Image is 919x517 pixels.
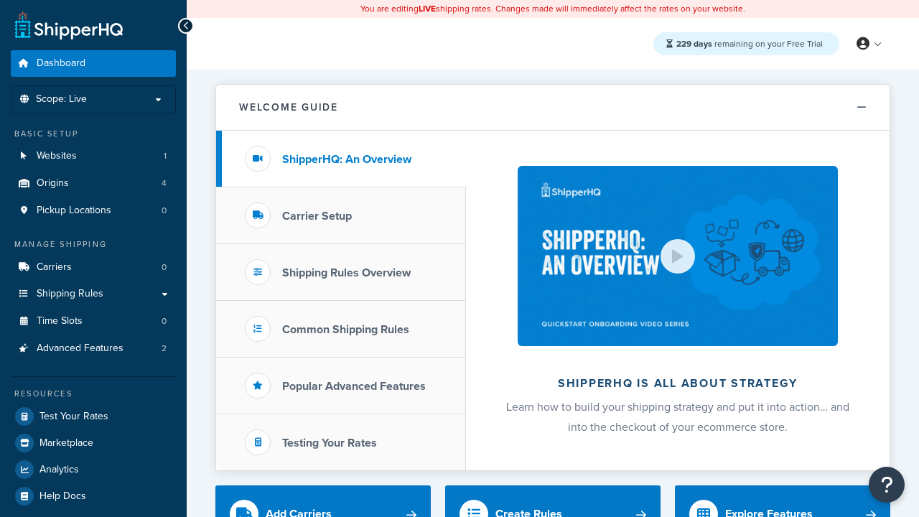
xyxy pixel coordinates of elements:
[37,177,69,190] span: Origins
[11,128,176,140] div: Basic Setup
[162,261,167,274] span: 0
[11,170,176,197] li: Origins
[11,430,176,456] a: Marketplace
[162,315,167,327] span: 0
[11,238,176,251] div: Manage Shipping
[37,288,103,300] span: Shipping Rules
[39,411,108,423] span: Test Your Rates
[419,2,436,15] b: LIVE
[11,254,176,281] a: Carriers0
[39,490,86,503] span: Help Docs
[11,404,176,429] a: Test Your Rates
[39,437,93,450] span: Marketplace
[282,153,411,166] h3: ShipperHQ: An Overview
[162,205,167,217] span: 0
[216,85,890,131] button: Welcome Guide
[239,102,338,113] h2: Welcome Guide
[506,399,849,435] span: Learn how to build your shipping strategy and put it into action… and into the checkout of your e...
[162,177,167,190] span: 4
[37,261,72,274] span: Carriers
[11,143,176,169] a: Websites1
[11,457,176,483] a: Analytics
[37,343,123,355] span: Advanced Features
[11,50,176,77] a: Dashboard
[11,308,176,335] a: Time Slots0
[11,254,176,281] li: Carriers
[11,197,176,224] li: Pickup Locations
[282,210,352,223] h3: Carrier Setup
[676,37,712,50] strong: 229 days
[11,483,176,509] a: Help Docs
[36,93,87,106] span: Scope: Live
[11,335,176,362] a: Advanced Features2
[11,143,176,169] li: Websites
[11,170,176,197] a: Origins4
[282,437,377,450] h3: Testing Your Rates
[164,150,167,162] span: 1
[676,37,823,50] span: remaining on your Free Trial
[11,308,176,335] li: Time Slots
[11,388,176,400] div: Resources
[518,166,838,346] img: ShipperHQ is all about strategy
[504,377,852,390] h2: ShipperHQ is all about strategy
[282,380,426,393] h3: Popular Advanced Features
[282,323,409,336] h3: Common Shipping Rules
[37,150,77,162] span: Websites
[11,281,176,307] a: Shipping Rules
[37,315,83,327] span: Time Slots
[39,464,79,476] span: Analytics
[11,335,176,362] li: Advanced Features
[37,205,111,217] span: Pickup Locations
[162,343,167,355] span: 2
[282,266,411,279] h3: Shipping Rules Overview
[37,57,85,70] span: Dashboard
[11,197,176,224] a: Pickup Locations0
[869,467,905,503] button: Open Resource Center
